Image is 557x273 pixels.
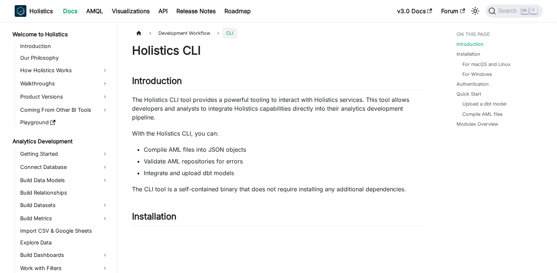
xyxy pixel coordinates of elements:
[18,78,111,89] a: Walkthroughs
[18,226,111,236] a: Import CSV & Google Sheets
[18,188,111,198] a: Build Relationships
[457,121,498,128] a: Modules Overview
[462,111,503,118] a: Compile AML files
[132,43,427,58] h1: Holistics CLI
[15,5,26,17] img: Holistics
[18,104,111,116] a: Coming From Other BI Tools
[18,117,111,128] a: Playground
[18,237,111,248] a: Explore Data
[393,5,437,17] a: v3.0 Docs
[132,95,427,122] p: The Holistics CLI tool provides a powerful tooling to interact with Holistics services. This tool...
[457,91,481,97] a: Quick Start
[18,53,111,63] a: Our Philosophy
[18,64,111,76] a: How Holistics Works
[155,28,214,38] span: Development Workflow
[132,211,427,225] h2: Installation
[59,5,82,17] a: Docs
[132,28,427,38] nav: Breadcrumbs
[18,91,111,103] a: Product Versions
[144,145,427,154] li: Compile AML files into JSON objects
[82,5,107,17] a: AMQL
[10,29,111,40] a: Welcome to Holistics
[437,5,469,17] a: Forum
[29,7,53,15] b: Holistics
[18,174,111,186] a: Build Data Models
[457,51,480,58] a: Installation
[18,148,111,160] a: Getting Started
[15,5,53,17] a: HolisticsHolistics
[154,5,172,17] a: API
[462,61,510,68] a: For macOS and Linux
[144,169,427,177] li: Integrate and upload dbt models
[18,213,111,224] a: Build Metrics
[469,5,481,17] button: Switch between dark and light mode (currently light mode)
[132,75,427,89] h2: Introduction
[457,41,484,48] a: Introduction
[18,41,111,51] a: Introduction
[132,28,146,38] a: Home page
[220,5,255,17] a: Roadmap
[18,249,111,261] a: Build Dashboards
[172,5,220,17] a: Release Notes
[496,8,521,14] span: Search
[18,199,111,211] a: Build Datasets
[144,157,427,166] li: Validate AML repositories for errors
[107,5,154,17] a: Visualizations
[462,71,492,78] a: For Windows
[10,136,111,147] a: Analytics Development
[18,161,111,173] a: Connect Database
[462,100,506,107] a: Upload a dbt model
[132,185,427,193] p: The CLI tool is a self-contained binary that does not require installing any additional dependenc...
[485,4,542,18] button: Search (Ctrl+K)
[223,28,237,38] span: CLI
[457,81,489,88] a: Authentication
[132,129,427,138] p: With the Holistics CLI, you can:
[7,22,117,273] nav: Docs sidebar
[530,7,537,14] kbd: K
